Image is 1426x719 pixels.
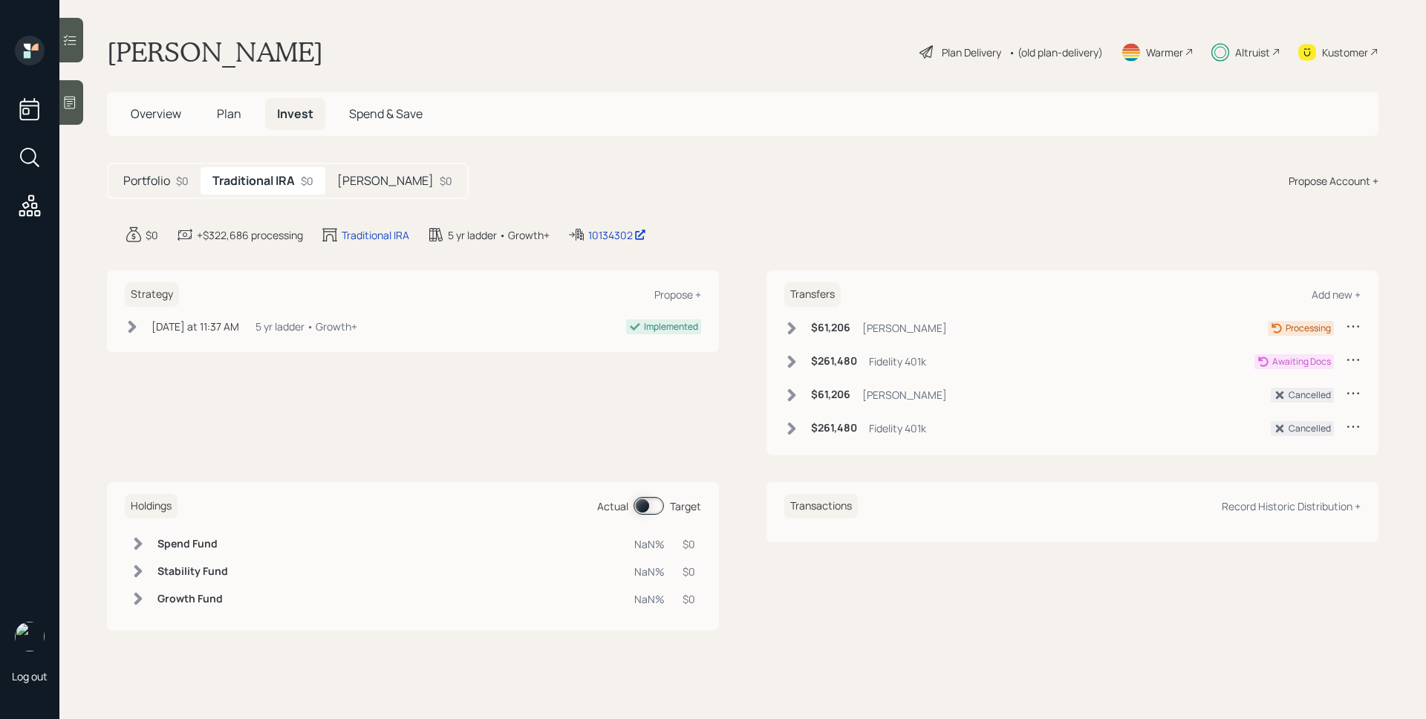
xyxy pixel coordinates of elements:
div: Awaiting Docs [1272,355,1331,368]
h6: Stability Fund [157,565,228,578]
h6: $261,480 [811,422,857,435]
div: +$322,686 processing [197,227,303,243]
div: Log out [12,669,48,683]
div: [PERSON_NAME] [862,320,947,336]
div: $0 [683,536,695,552]
div: Target [670,498,701,514]
h6: Strategy [125,282,179,307]
div: $0 [683,591,695,607]
div: $0 [146,227,158,243]
h6: Spend Fund [157,538,228,550]
div: Implemented [644,320,698,334]
div: NaN% [634,591,665,607]
h6: Transfers [784,282,841,307]
div: Altruist [1235,45,1270,60]
div: Kustomer [1322,45,1368,60]
h5: Portfolio [123,174,170,188]
h1: [PERSON_NAME] [107,36,323,68]
div: [DATE] at 11:37 AM [152,319,239,334]
h6: Growth Fund [157,593,228,605]
div: 5 yr ladder • Growth+ [448,227,550,243]
div: Record Historic Distribution + [1222,499,1361,513]
div: • (old plan-delivery) [1009,45,1103,60]
div: Propose + [654,287,701,302]
div: $0 [301,173,313,189]
div: Actual [597,498,628,514]
div: $0 [440,173,452,189]
h6: $261,480 [811,355,857,368]
span: Overview [131,105,181,122]
div: Traditional IRA [342,227,409,243]
div: Fidelity 401k [869,420,926,436]
div: Cancelled [1289,388,1331,402]
h6: Transactions [784,494,858,518]
div: NaN% [634,536,665,552]
div: Cancelled [1289,422,1331,435]
h5: Traditional IRA [212,174,295,188]
h5: [PERSON_NAME] [337,174,434,188]
div: 10134302 [588,227,646,243]
div: 5 yr ladder • Growth+ [255,319,357,334]
div: Propose Account + [1289,173,1378,189]
img: james-distasi-headshot.png [15,622,45,651]
div: NaN% [634,564,665,579]
h6: $61,206 [811,388,850,401]
h6: $61,206 [811,322,850,334]
span: Spend & Save [349,105,423,122]
div: Warmer [1146,45,1183,60]
div: Fidelity 401k [869,354,926,369]
span: Invest [277,105,313,122]
h6: Holdings [125,494,178,518]
div: Processing [1286,322,1331,335]
div: $0 [176,173,189,189]
div: Plan Delivery [942,45,1001,60]
div: $0 [683,564,695,579]
div: Add new + [1312,287,1361,302]
div: [PERSON_NAME] [862,387,947,403]
span: Plan [217,105,241,122]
